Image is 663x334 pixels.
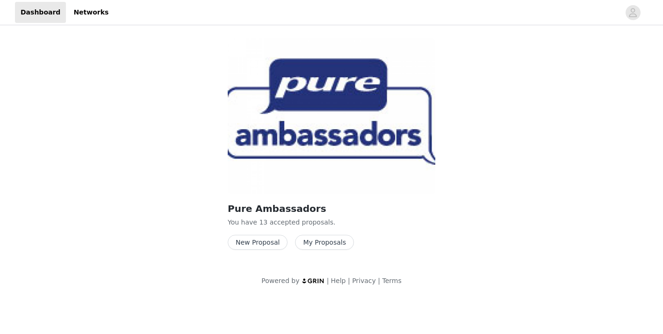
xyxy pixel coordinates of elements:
span: | [327,277,329,284]
h2: Pure Ambassadors [228,202,435,216]
span: Powered by [261,277,299,284]
span: | [378,277,380,284]
button: New Proposal [228,235,288,250]
a: Help [331,277,346,284]
span: | [348,277,350,284]
img: Pure Encapsulations [228,38,435,194]
button: My Proposals [295,235,354,250]
a: Dashboard [15,2,66,23]
span: s [330,218,333,226]
div: avatar [628,5,637,20]
a: Privacy [352,277,376,284]
a: Networks [68,2,114,23]
img: logo [302,278,325,284]
p: You have 13 accepted proposal . [228,218,435,227]
a: Terms [382,277,401,284]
